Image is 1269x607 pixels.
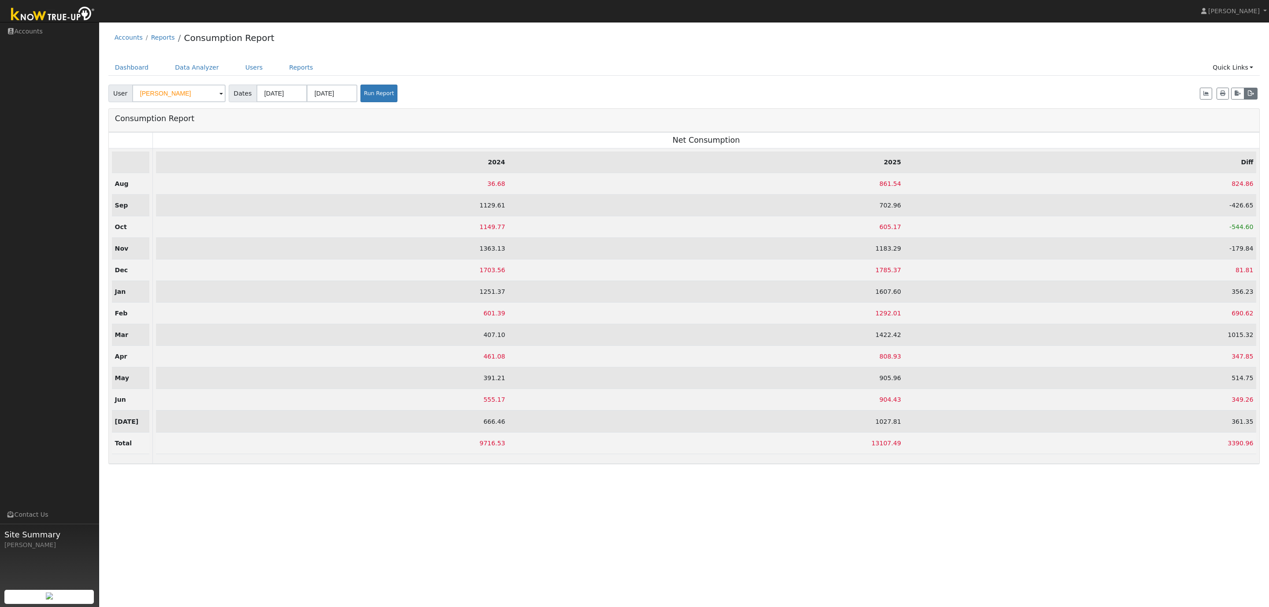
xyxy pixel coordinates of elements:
[508,411,904,432] td: 1027.81
[115,266,128,274] strong: Dec
[156,411,508,432] td: 666.46
[1231,88,1244,100] button: Export to CSV
[508,346,904,367] td: 808.93
[904,389,1256,411] td: 349.26
[151,34,175,41] a: Reports
[508,237,904,259] td: 1183.29
[282,59,319,76] a: Reports
[904,259,1256,281] td: 81.81
[156,324,508,346] td: 407.10
[115,34,143,41] a: Accounts
[229,85,257,102] span: Dates
[156,216,508,237] td: 1149.77
[508,281,904,303] td: 1607.60
[115,374,129,381] strong: May
[508,194,904,216] td: 702.96
[884,159,901,166] strong: 2025
[115,440,132,447] strong: Total
[508,432,904,454] td: 13107.49
[156,367,508,389] td: 391.21
[115,331,128,338] strong: Mar
[115,418,139,425] strong: [DATE]
[115,223,127,230] strong: Oct
[904,194,1256,216] td: -426.65
[156,259,508,281] td: 1703.56
[108,85,133,102] span: User
[488,159,505,166] strong: 2024
[156,281,508,303] td: 1251.37
[115,245,129,252] strong: Nov
[904,303,1256,324] td: 690.62
[1241,159,1253,166] strong: Diff
[1244,88,1258,100] button: Export Interval Data
[115,396,126,403] strong: Jun
[508,173,904,194] td: 861.54
[108,59,156,76] a: Dashboard
[1200,88,1212,100] button: Show Graph
[156,173,508,194] td: 36.68
[115,202,128,209] strong: Sep
[904,346,1256,367] td: 347.85
[115,180,129,187] strong: Aug
[156,237,508,259] td: 1363.13
[904,173,1256,194] td: 824.86
[904,237,1256,259] td: -179.84
[904,281,1256,303] td: 356.23
[7,5,99,25] img: Know True-Up
[46,592,53,600] img: retrieve
[156,136,1256,145] h3: Net Consumption
[156,303,508,324] td: 601.39
[1208,7,1260,15] span: [PERSON_NAME]
[115,288,126,295] strong: Jan
[904,432,1256,454] td: 3390.96
[168,59,226,76] a: Data Analyzer
[360,85,397,102] button: Run Report
[115,353,127,360] strong: Apr
[115,310,128,317] strong: Feb
[156,432,508,454] td: 9716.53
[4,540,94,550] div: [PERSON_NAME]
[184,33,274,43] a: Consumption Report
[508,367,904,389] td: 905.96
[904,324,1256,346] td: 1015.32
[904,367,1256,389] td: 514.75
[132,85,226,102] input: Select a User
[1217,88,1229,100] button: Print
[156,194,508,216] td: 1129.61
[508,303,904,324] td: 1292.01
[115,112,194,125] h3: Consumption Report
[4,529,94,540] span: Site Summary
[904,411,1256,432] td: 361.35
[156,346,508,367] td: 461.08
[508,389,904,411] td: 904.43
[508,259,904,281] td: 1785.37
[904,216,1256,237] td: -544.60
[1206,59,1260,76] a: Quick Links
[508,324,904,346] td: 1422.42
[508,216,904,237] td: 605.17
[239,59,270,76] a: Users
[156,389,508,411] td: 555.17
